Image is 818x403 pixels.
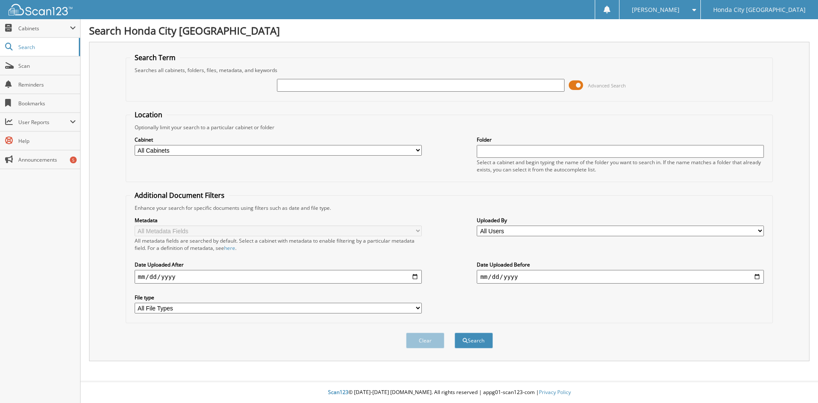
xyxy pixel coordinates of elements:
[632,7,680,12] span: [PERSON_NAME]
[588,82,626,89] span: Advanced Search
[477,261,764,268] label: Date Uploaded Before
[135,237,422,252] div: All metadata fields are searched by default. Select a cabinet with metadata to enable filtering b...
[70,157,77,163] div: 5
[18,156,76,163] span: Announcements
[18,62,76,70] span: Scan
[135,270,422,284] input: start
[539,389,571,396] a: Privacy Policy
[477,136,764,143] label: Folder
[130,124,769,131] div: Optionally limit your search to a particular cabinet or folder
[477,217,764,224] label: Uploaded By
[477,159,764,173] div: Select a cabinet and begin typing the name of the folder you want to search in. If the name match...
[18,100,76,107] span: Bookmarks
[455,333,493,348] button: Search
[18,119,70,126] span: User Reports
[135,294,422,301] label: File type
[18,81,76,88] span: Reminders
[130,110,167,119] legend: Location
[18,25,70,32] span: Cabinets
[135,261,422,268] label: Date Uploaded After
[713,7,806,12] span: Honda City [GEOGRAPHIC_DATA]
[89,23,809,38] h1: Search Honda City [GEOGRAPHIC_DATA]
[18,137,76,145] span: Help
[130,53,180,62] legend: Search Term
[477,270,764,284] input: end
[406,333,444,348] button: Clear
[81,382,818,403] div: © [DATE]-[DATE] [DOMAIN_NAME]. All rights reserved | appg01-scan123-com |
[328,389,349,396] span: Scan123
[18,43,75,51] span: Search
[130,204,769,212] div: Enhance your search for specific documents using filters such as date and file type.
[135,217,422,224] label: Metadata
[9,4,72,15] img: scan123-logo-white.svg
[130,191,229,200] legend: Additional Document Filters
[224,244,235,252] a: here
[130,67,769,74] div: Searches all cabinets, folders, files, metadata, and keywords
[135,136,422,143] label: Cabinet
